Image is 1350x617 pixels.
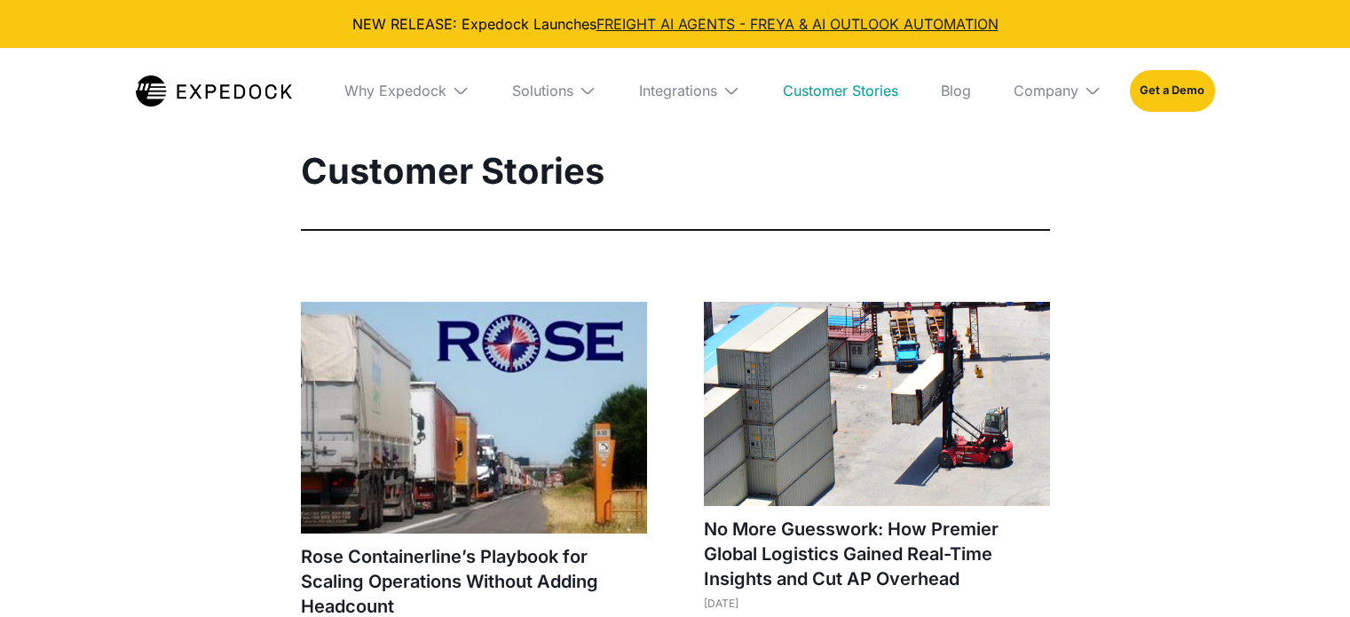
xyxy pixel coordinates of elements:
[704,597,1050,610] div: [DATE]
[596,15,999,33] a: FREIGHT AI AGENTS - FREYA & AI OUTLOOK AUTOMATION
[927,48,985,133] a: Blog
[769,48,912,133] a: Customer Stories
[1130,70,1214,111] a: Get a Demo
[704,517,1050,591] h1: No More Guesswork: How Premier Global Logistics Gained Real-Time Insights and Cut AP Overhead
[639,82,717,99] div: Integrations
[512,82,573,99] div: Solutions
[14,14,1336,34] div: NEW RELEASE: Expedock Launches
[1014,82,1078,99] div: Company
[344,82,446,99] div: Why Expedock
[301,149,1050,194] h1: Customer Stories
